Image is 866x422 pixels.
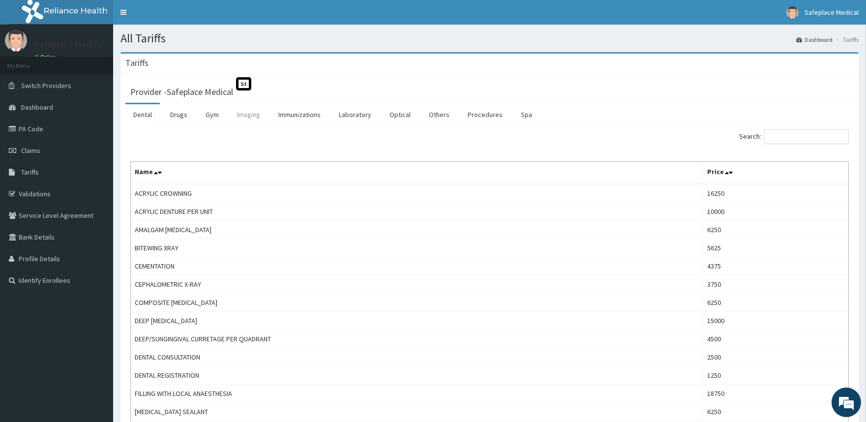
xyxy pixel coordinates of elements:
[703,162,849,184] th: Price
[131,257,703,275] td: CEMENTATION
[703,239,849,257] td: 5625
[131,221,703,239] td: AMALGAM [MEDICAL_DATA]
[703,275,849,294] td: 3750
[739,129,849,144] label: Search:
[703,294,849,312] td: 6250
[703,312,849,330] td: 15000
[703,184,849,203] td: 16250
[131,275,703,294] td: CEPHALOMETRIC X-RAY
[229,104,268,125] a: Imaging
[786,6,799,19] img: User Image
[131,385,703,403] td: FILLING WITH LOCAL ANAESTHESIA
[382,104,418,125] a: Optical
[703,385,849,403] td: 18750
[131,294,703,312] td: COMPOSITE [MEDICAL_DATA]
[703,221,849,239] td: 6250
[131,312,703,330] td: DEEP [MEDICAL_DATA]
[834,35,859,44] li: Tariffs
[703,203,849,221] td: 10000
[421,104,457,125] a: Others
[764,129,849,144] input: Search:
[703,257,849,275] td: 4375
[125,104,160,125] a: Dental
[703,348,849,366] td: 2500
[21,168,39,177] span: Tariffs
[130,88,233,96] h3: Provider - Safeplace Medical
[125,59,149,67] h3: Tariffs
[131,162,703,184] th: Name
[34,40,104,49] p: Safeplace Medical
[131,330,703,348] td: DEEP/SUNGINGIVAL CURRETAGE PER QUADRANT
[331,104,379,125] a: Laboratory
[162,104,195,125] a: Drugs
[131,184,703,203] td: ACRYLIC CROWNING
[198,104,227,125] a: Gym
[131,239,703,257] td: BITEWING XRAY
[270,104,328,125] a: Immunizations
[131,403,703,421] td: [MEDICAL_DATA] SEALANT
[796,35,833,44] a: Dashboard
[34,54,58,60] a: Online
[703,403,849,421] td: 6250
[21,146,40,155] span: Claims
[805,8,859,17] span: Safeplace Medical
[131,366,703,385] td: DENTAL REGISTRATION
[460,104,510,125] a: Procedures
[120,32,859,45] h1: All Tariffs
[5,30,27,52] img: User Image
[703,366,849,385] td: 1250
[21,81,71,90] span: Switch Providers
[131,203,703,221] td: ACRYLIC DENTURE PER UNIT
[703,330,849,348] td: 4500
[131,348,703,366] td: DENTAL CONSULTATION
[236,77,251,90] span: St
[21,103,53,112] span: Dashboard
[513,104,540,125] a: Spa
